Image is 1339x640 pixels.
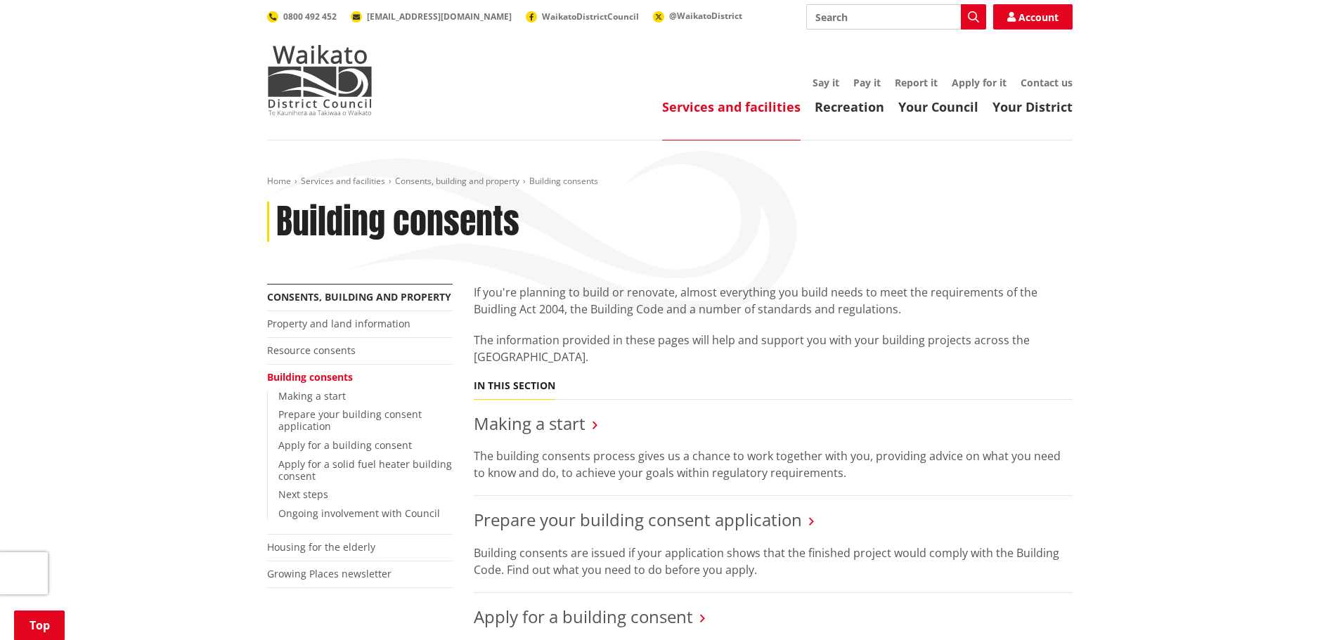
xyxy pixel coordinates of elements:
[267,290,451,303] a: Consents, building and property
[278,438,412,452] a: Apply for a building consent
[806,4,986,30] input: Search input
[529,175,598,187] span: Building consents
[474,544,1073,578] p: Building consents are issued if your application shows that the finished project would comply wit...
[526,11,639,22] a: WaikatoDistrictCouncil
[815,98,884,115] a: Recreation
[267,11,337,22] a: 0800 492 452
[367,11,512,22] span: [EMAIL_ADDRESS][DOMAIN_NAME]
[895,76,938,89] a: Report it
[267,540,375,554] a: Housing for the elderly
[662,98,801,115] a: Services and facilities
[898,98,978,115] a: Your Council
[276,202,519,242] h1: Building consents
[474,412,586,435] a: Making a start
[542,11,639,22] span: WaikatoDistrictCouncil
[474,448,1073,481] p: The building consents process gives us a chance to work together with you, providing advice on wh...
[653,10,742,22] a: @WaikatoDistrict
[1021,76,1073,89] a: Contact us
[283,11,337,22] span: 0800 492 452
[853,76,881,89] a: Pay it
[395,175,519,187] a: Consents, building and property
[301,175,385,187] a: Services and facilities
[267,175,291,187] a: Home
[267,567,392,580] a: Growing Places newsletter
[993,4,1073,30] a: Account
[278,407,422,433] a: Prepare your building consent application
[669,10,742,22] span: @WaikatoDistrict
[267,344,356,357] a: Resource consents
[474,284,1073,318] p: If you're planning to build or renovate, almost everything you build needs to meet the requiremen...
[474,332,1073,365] p: The information provided in these pages will help and support you with your building projects acr...
[267,370,353,384] a: Building consents
[1274,581,1325,632] iframe: Messenger Launcher
[992,98,1073,115] a: Your District
[351,11,512,22] a: [EMAIL_ADDRESS][DOMAIN_NAME]
[474,508,802,531] a: Prepare your building consent application
[278,457,452,483] a: Apply for a solid fuel heater building consent​
[267,176,1073,188] nav: breadcrumb
[278,507,440,520] a: Ongoing involvement with Council
[267,45,373,115] img: Waikato District Council - Te Kaunihera aa Takiwaa o Waikato
[278,389,346,403] a: Making a start
[278,488,328,501] a: Next steps
[267,317,410,330] a: Property and land information
[474,380,555,392] h5: In this section
[474,605,693,628] a: Apply for a building consent
[14,610,65,640] a: Top
[952,76,1007,89] a: Apply for it
[813,76,839,89] a: Say it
